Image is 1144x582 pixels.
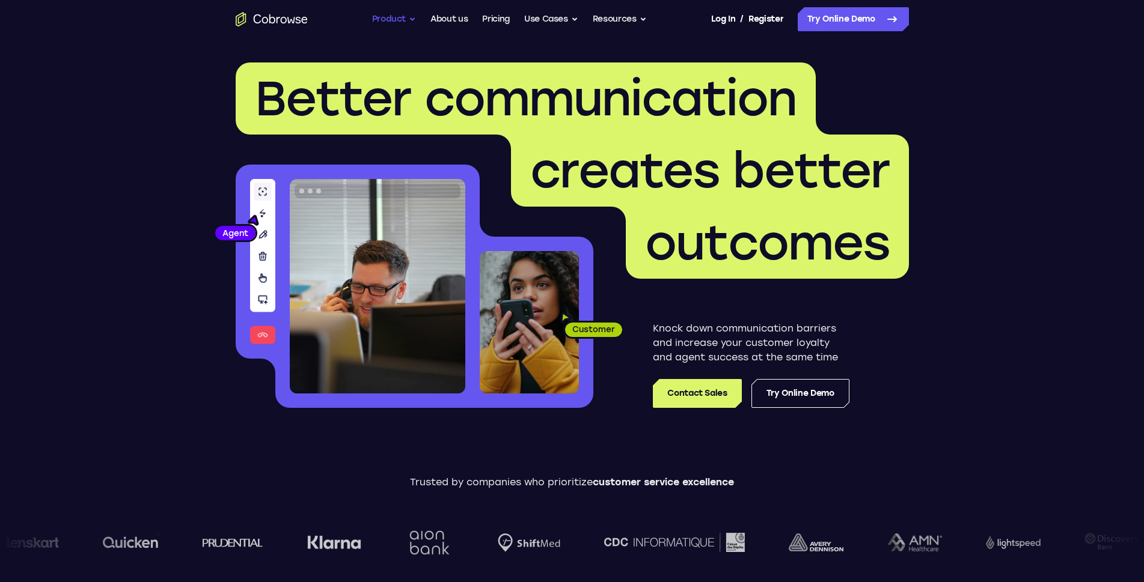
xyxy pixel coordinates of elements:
p: Knock down communication barriers and increase your customer loyalty and agent success at the sam... [653,321,849,365]
span: / [740,12,744,26]
img: A customer support agent talking on the phone [290,179,465,393]
a: Pricing [482,7,510,31]
img: Klarna [307,535,361,550]
a: Try Online Demo [751,379,849,408]
button: Resources [593,7,647,31]
button: Use Cases [524,7,578,31]
span: Better communication [255,70,797,127]
img: CDC Informatique [604,533,745,551]
span: outcomes [645,214,890,271]
img: prudential [203,538,263,547]
a: Go to the home page [236,12,308,26]
a: Log In [711,7,735,31]
img: A customer holding their phone [480,251,579,393]
img: Shiftmed [498,533,560,552]
a: Try Online Demo [798,7,909,31]
img: AMN Healthcare [887,533,942,552]
span: creates better [530,142,890,199]
span: customer service excellence [593,476,734,488]
a: Register [748,7,783,31]
a: About us [430,7,468,31]
button: Product [372,7,417,31]
img: avery-dennison [789,533,843,551]
img: Aion Bank [405,518,454,567]
a: Contact Sales [653,379,741,408]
